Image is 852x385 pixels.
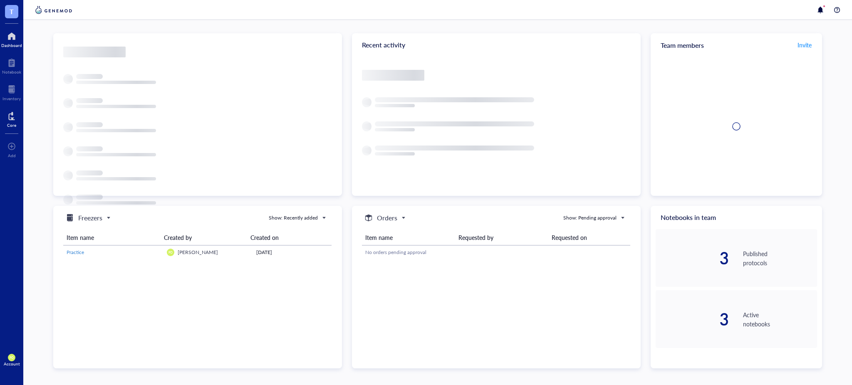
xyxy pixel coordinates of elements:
div: Notebooks in team [651,206,822,229]
div: Notebook [2,69,21,74]
a: Dashboard [1,30,22,48]
button: Invite [797,38,812,52]
div: Dashboard [1,43,22,48]
div: [DATE] [256,249,328,256]
div: Recent activity [352,33,641,57]
th: Created on [247,230,323,245]
span: T [10,6,14,17]
th: Item name [362,230,455,245]
a: Inventory [2,83,21,101]
h5: Freezers [78,213,102,223]
a: Practice [67,249,160,256]
div: Show: Recently added [269,214,318,222]
a: Notebook [2,56,21,74]
th: Created by [161,230,247,245]
span: PO [168,251,173,254]
h5: Orders [377,213,397,223]
div: Show: Pending approval [563,214,617,222]
th: Requested by [455,230,548,245]
div: 3 [656,250,730,267]
div: Team members [651,33,822,57]
span: Practice [67,249,84,256]
img: genemod-logo [33,5,74,15]
div: No orders pending approval [365,249,627,256]
div: Add [8,153,16,158]
div: 3 [656,311,730,328]
th: Item name [63,230,161,245]
span: [PERSON_NAME] [178,249,218,256]
span: PO [10,356,14,360]
div: Core [7,123,16,128]
th: Requested on [548,230,630,245]
div: Account [4,361,20,366]
div: Published protocols [743,249,817,267]
span: Invite [798,41,812,49]
a: Core [7,109,16,128]
div: Active notebooks [743,310,817,328]
div: Inventory [2,96,21,101]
